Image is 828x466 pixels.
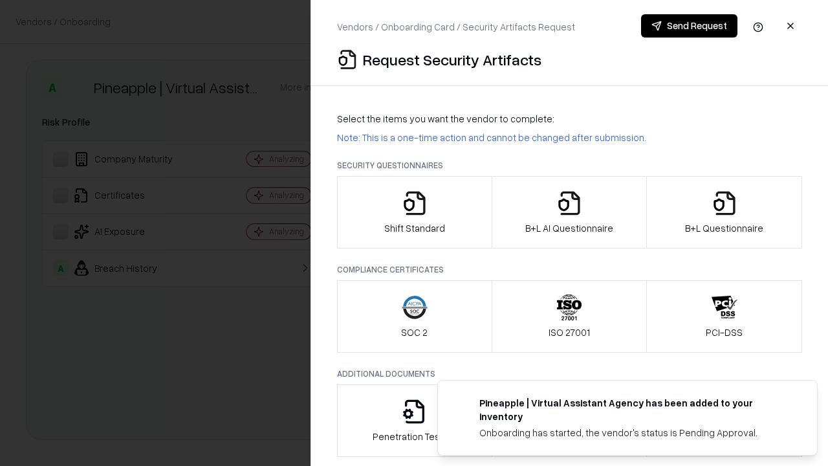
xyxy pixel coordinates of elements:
[337,131,802,144] p: Note: This is a one-time action and cannot be changed after submission.
[706,326,743,339] p: PCI-DSS
[337,280,492,353] button: SOC 2
[685,221,763,235] p: B+L Questionnaire
[337,176,492,249] button: Shift Standard
[337,20,575,34] p: Vendors / Onboarding Card / Security Artifacts Request
[363,49,541,70] p: Request Security Artifacts
[453,396,469,412] img: trypineapple.com
[384,221,445,235] p: Shift Standard
[479,396,786,423] div: Pineapple | Virtual Assistant Agency has been added to your inventory
[373,430,456,443] p: Penetration Testing
[646,176,802,249] button: B+L Questionnaire
[641,14,737,38] button: Send Request
[646,280,802,353] button: PCI-DSS
[337,368,802,379] p: Additional Documents
[479,426,786,439] div: Onboarding has started, the vendor's status is Pending Approval.
[337,160,802,171] p: Security Questionnaires
[337,112,802,126] p: Select the items you want the vendor to complete:
[337,384,492,457] button: Penetration Testing
[525,221,613,235] p: B+L AI Questionnaire
[492,280,648,353] button: ISO 27001
[337,264,802,275] p: Compliance Certificates
[401,326,428,339] p: SOC 2
[492,176,648,249] button: B+L AI Questionnaire
[549,326,590,339] p: ISO 27001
